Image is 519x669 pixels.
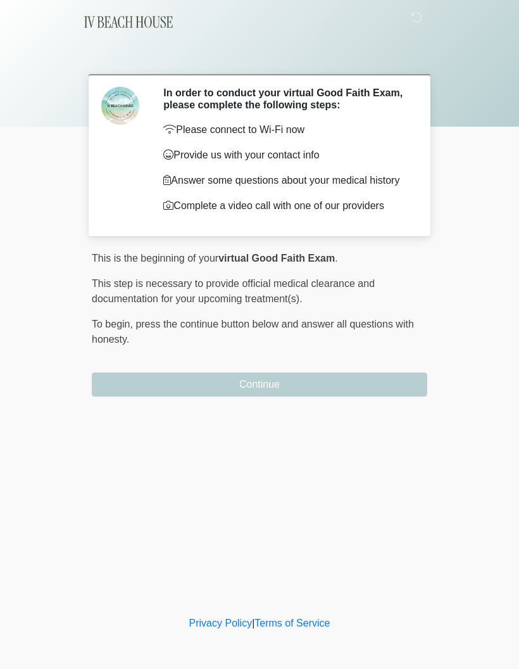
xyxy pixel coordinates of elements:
[82,46,437,69] h1: ‎ ‎ ‎ ‎
[189,618,253,628] a: Privacy Policy
[335,253,337,264] span: .
[92,278,375,304] span: This step is necessary to provide official medical clearance and documentation for your upcoming ...
[163,122,408,137] p: Please connect to Wi-Fi now
[92,319,414,345] span: press the continue button below and answer all questions with honesty.
[163,87,408,111] h2: In order to conduct your virtual Good Faith Exam, please complete the following steps:
[254,618,330,628] a: Terms of Service
[252,618,254,628] a: |
[163,198,408,213] p: Complete a video call with one of our providers
[92,253,218,264] span: This is the beginning of your
[163,173,408,188] p: Answer some questions about your medical history
[101,87,139,125] img: Agent Avatar
[79,10,178,35] img: IV Beach House Logo
[163,148,408,163] p: Provide us with your contact info
[218,253,335,264] strong: virtual Good Faith Exam
[92,319,135,329] span: To begin,
[92,373,427,397] button: Continue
